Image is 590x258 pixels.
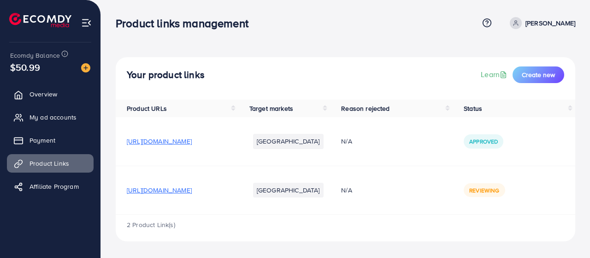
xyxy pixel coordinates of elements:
li: [GEOGRAPHIC_DATA] [253,183,324,198]
a: Learn [481,69,509,80]
span: Create new [522,70,555,79]
span: Reviewing [469,186,499,194]
span: Status [464,104,482,113]
span: Payment [29,136,55,145]
a: Overview [7,85,94,103]
a: Affiliate Program [7,177,94,196]
a: [PERSON_NAME] [506,17,575,29]
span: [URL][DOMAIN_NAME] [127,186,192,195]
span: Reason rejected [341,104,389,113]
span: Ecomdy Balance [10,51,60,60]
iframe: Chat [551,216,583,251]
span: Overview [29,90,57,99]
span: Affiliate Program [29,182,79,191]
span: $50.99 [10,60,40,74]
span: Product Links [29,159,69,168]
li: [GEOGRAPHIC_DATA] [253,134,324,149]
span: My ad accounts [29,113,77,122]
span: N/A [341,137,352,146]
p: [PERSON_NAME] [525,18,575,29]
span: Approved [469,138,498,145]
img: menu [81,18,92,28]
h3: Product links management [116,17,256,30]
a: Payment [7,131,94,150]
img: logo [9,13,71,27]
span: [URL][DOMAIN_NAME] [127,137,192,146]
img: image [81,63,90,72]
a: My ad accounts [7,108,94,126]
button: Create new [513,66,564,83]
span: N/A [341,186,352,195]
span: Target markets [249,104,293,113]
h4: Your product links [127,69,205,81]
a: Product Links [7,154,94,173]
span: Product URLs [127,104,167,113]
span: 2 Product Link(s) [127,220,175,229]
